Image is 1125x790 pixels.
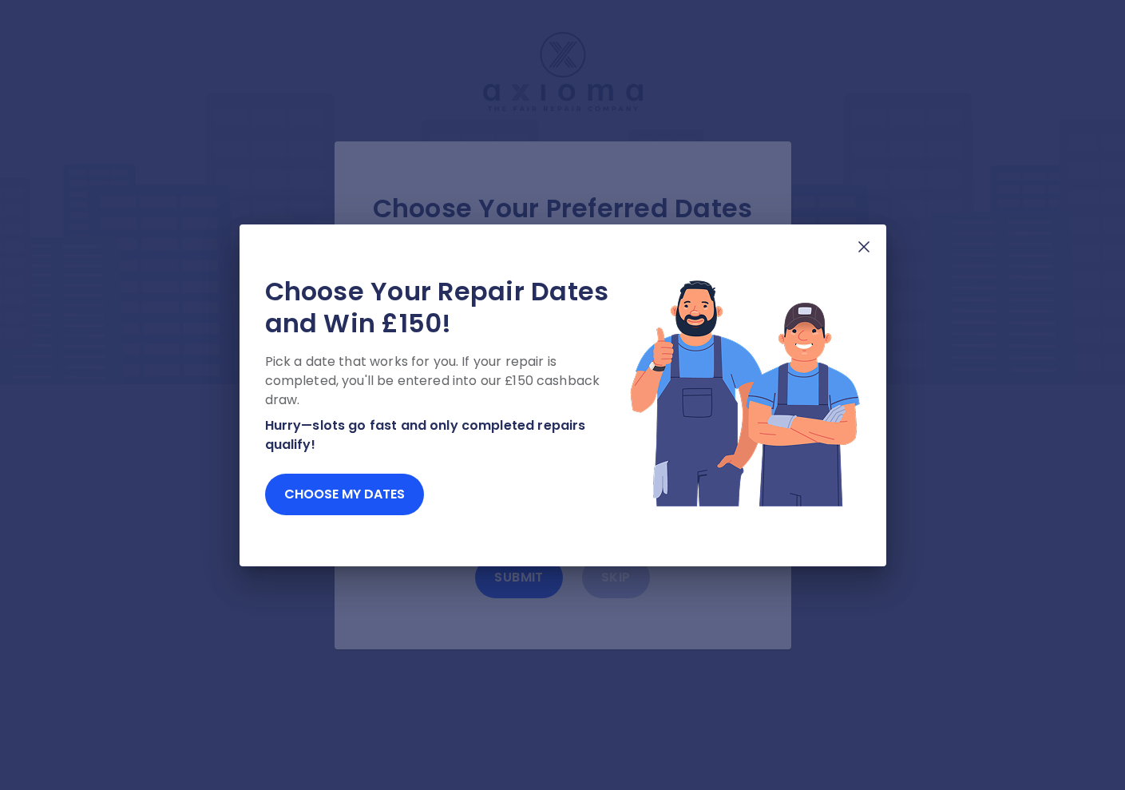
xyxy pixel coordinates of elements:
[265,416,629,455] p: Hurry—slots go fast and only completed repairs qualify!
[265,352,629,410] p: Pick a date that works for you. If your repair is completed, you'll be entered into our £150 cash...
[629,276,861,509] img: Lottery
[265,276,629,339] h2: Choose Your Repair Dates and Win £150!
[265,474,424,515] button: Choose my dates
[854,237,873,256] img: X Mark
